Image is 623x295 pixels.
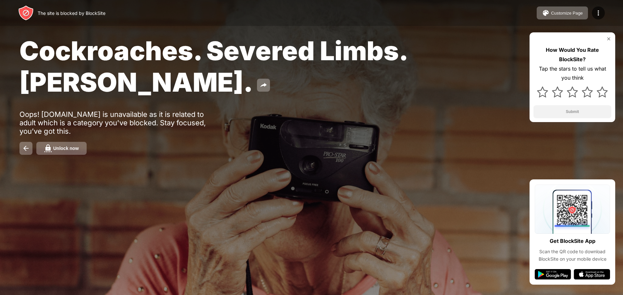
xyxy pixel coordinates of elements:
div: Get BlockSite App [550,236,595,246]
div: How Would You Rate BlockSite? [533,45,611,64]
button: Customize Page [537,6,588,19]
img: back.svg [22,144,30,152]
img: star.svg [537,86,548,97]
div: Tap the stars to tell us what you think [533,64,611,83]
img: star.svg [597,86,608,97]
button: Unlock now [36,142,87,155]
img: star.svg [582,86,593,97]
iframe: Banner [19,213,173,287]
div: Customize Page [551,11,583,16]
div: Scan the QR code to download BlockSite on your mobile device [535,248,610,263]
div: Oops! [DOMAIN_NAME] is unavailable as it is related to adult which is a category you've blocked. ... [19,110,220,135]
img: qrcode.svg [535,185,610,234]
span: Cockroaches. Severed Limbs. [PERSON_NAME]. [19,35,407,98]
img: password.svg [44,144,52,152]
img: pallet.svg [542,9,550,17]
img: app-store.svg [574,269,610,279]
div: Unlock now [53,146,79,151]
img: menu-icon.svg [594,9,602,17]
div: The site is blocked by BlockSite [38,10,105,16]
img: share.svg [260,81,267,89]
img: rate-us-close.svg [606,36,611,41]
img: header-logo.svg [18,5,34,21]
img: google-play.svg [535,269,571,279]
img: star.svg [567,86,578,97]
img: star.svg [552,86,563,97]
button: Submit [533,105,611,118]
